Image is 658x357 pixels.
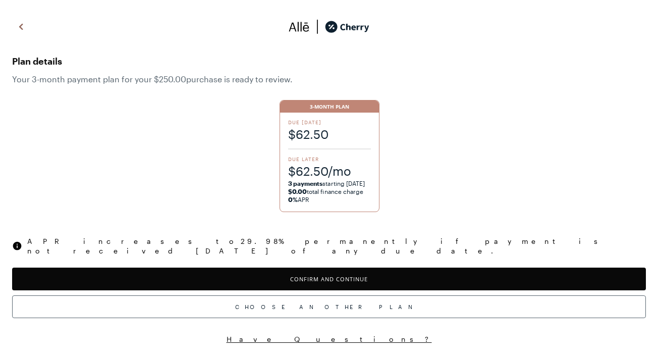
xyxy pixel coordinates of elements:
button: Have Questions? [12,334,646,344]
span: starting [DATE] total finance charge APR [288,179,371,203]
strong: 3 payments [288,180,323,187]
img: svg%3e [12,241,22,251]
span: $62.50/mo [288,163,371,179]
span: Due [DATE] [288,119,371,126]
span: Your 3 -month payment plan for your $250.00 purchase is ready to review. [12,74,646,84]
img: svg%3e [310,19,325,34]
span: Plan details [12,53,646,69]
img: svg%3e [289,19,310,34]
span: APR increases to 29.98 % permanently if payment is not received [DATE] of any due date. [27,236,646,256]
span: Due Later [288,156,371,163]
div: Choose Another Plan [12,295,646,318]
img: svg%3e [15,19,27,34]
div: 3-Month Plan [280,100,379,113]
span: $62.50 [288,126,371,142]
img: cherry_black_logo-DrOE_MJI.svg [325,19,369,34]
strong: $0.00 [288,188,307,195]
strong: 0% [288,196,298,203]
button: Confirm and Continue [12,268,646,290]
